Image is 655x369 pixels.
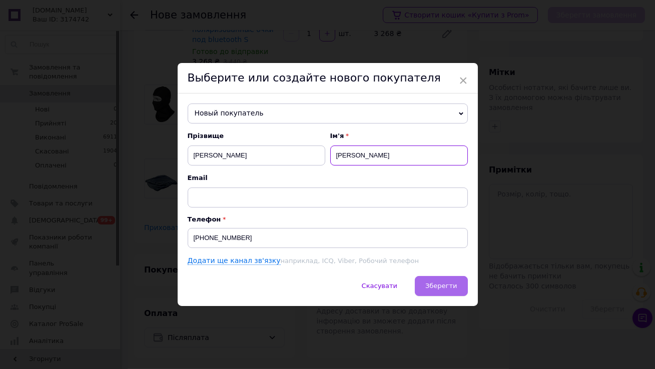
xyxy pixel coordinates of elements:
[188,103,468,123] span: Новый покупатель
[188,145,325,165] input: Наприклад: Іванов
[459,72,468,89] span: ×
[188,215,468,223] p: Телефон
[425,282,457,289] span: Зберегти
[330,145,468,165] input: Наприклад: Іван
[281,257,419,264] span: наприклад, ICQ, Viber, Робочий телефон
[188,173,468,182] span: Email
[188,256,281,265] a: Додати ще канал зв'язку
[188,228,468,248] input: +38 096 0000000
[178,63,478,93] div: Выберите или создайте нового покупателя
[330,131,468,140] span: Ім'я
[362,282,397,289] span: Скасувати
[351,276,408,296] button: Скасувати
[415,276,467,296] button: Зберегти
[188,131,325,140] span: Прізвище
